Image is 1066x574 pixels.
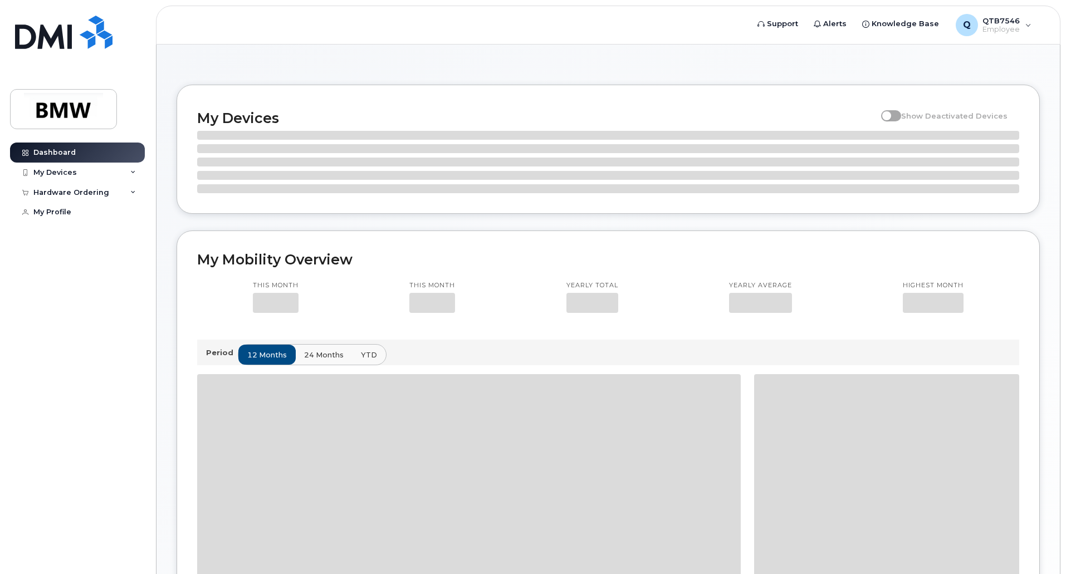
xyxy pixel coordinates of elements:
[881,105,890,114] input: Show Deactivated Devices
[903,281,964,290] p: Highest month
[901,111,1008,120] span: Show Deactivated Devices
[197,110,876,126] h2: My Devices
[729,281,792,290] p: Yearly average
[206,347,238,358] p: Period
[361,350,377,360] span: YTD
[197,251,1019,268] h2: My Mobility Overview
[253,281,299,290] p: This month
[566,281,618,290] p: Yearly total
[304,350,344,360] span: 24 months
[409,281,455,290] p: This month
